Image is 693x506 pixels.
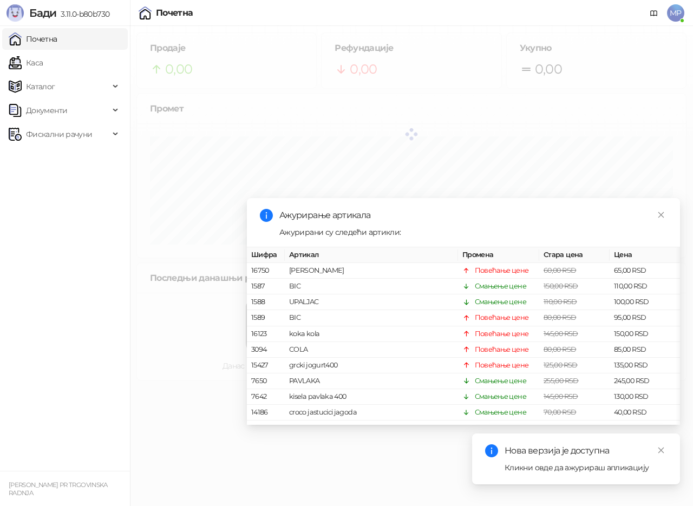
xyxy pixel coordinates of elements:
td: SILJA [285,420,458,436]
span: Бади [29,6,56,19]
th: Стара цена [539,247,610,263]
td: 110,00 RSD [610,279,680,294]
span: 145,00 RSD [544,330,578,338]
div: Смањење цене [475,407,526,418]
td: 40,00 RSD [610,405,680,420]
td: croco jastucici jagoda [285,405,458,420]
div: Повећање цене [475,265,529,276]
span: 70,00 RSD [544,408,576,416]
a: Документација [645,4,663,22]
div: Кликни овде да ажурираш апликацију [505,462,667,474]
span: 110,00 RSD [544,298,577,306]
td: 1588 [247,294,285,310]
td: 26 [247,420,285,436]
span: close [657,211,665,219]
div: Смањење цене [475,423,526,433]
td: 85,00 RSD [610,342,680,358]
td: UPALJAC [285,294,458,310]
a: Close [655,209,667,221]
div: Смањење цене [475,281,526,292]
span: 145,00 RSD [544,392,578,400]
a: Каса [9,52,43,74]
td: 1589 [247,310,285,326]
span: 260,00 RSD [544,424,580,432]
span: Фискални рачуни [26,123,92,145]
span: Документи [26,100,67,121]
a: Close [655,444,667,456]
span: info-circle [260,209,273,222]
td: BIC [285,279,458,294]
td: koka kola [285,326,458,342]
td: [PERSON_NAME] [285,263,458,279]
span: 255,00 RSD [544,377,579,385]
td: 16123 [247,326,285,342]
td: 190,00 RSD [610,420,680,436]
a: Почетна [9,28,57,50]
div: Повећање цене [475,312,529,323]
td: 16750 [247,263,285,279]
small: [PERSON_NAME] PR TRGOVINSKA RADNJA [9,481,108,497]
th: Промена [458,247,539,263]
span: 150,00 RSD [544,282,578,290]
td: 7650 [247,373,285,389]
th: Шифра [247,247,285,263]
td: COLA [285,342,458,358]
td: BIC [285,310,458,326]
div: Смањење цене [475,376,526,386]
span: 80,00 RSD [544,345,576,353]
div: Повећање цене [475,344,529,355]
td: kisela pavlaka 400 [285,389,458,405]
div: Повећање цене [475,328,529,339]
span: 60,00 RSD [544,266,576,274]
span: 125,00 RSD [544,361,578,369]
td: 130,00 RSD [610,389,680,405]
td: 14186 [247,405,285,420]
div: Повећање цене [475,360,529,371]
td: 150,00 RSD [610,326,680,342]
td: 65,00 RSD [610,263,680,279]
td: 3094 [247,342,285,358]
th: Цена [610,247,680,263]
span: close [657,446,665,454]
td: 135,00 RSD [610,358,680,373]
span: info-circle [485,444,498,457]
span: 3.11.0-b80b730 [56,9,109,19]
th: Артикал [285,247,458,263]
td: grcki jogurt400 [285,358,458,373]
img: Logo [6,4,24,22]
td: PAVLAKA [285,373,458,389]
td: 1587 [247,279,285,294]
div: Нова верзија је доступна [505,444,667,457]
td: 7642 [247,389,285,405]
span: 80,00 RSD [544,313,576,321]
span: MP [667,4,684,22]
td: 245,00 RSD [610,373,680,389]
td: 95,00 RSD [610,310,680,326]
span: Каталог [26,76,55,97]
div: Смањење цене [475,391,526,402]
div: Ажурирани су следећи артикли: [279,226,667,238]
td: 100,00 RSD [610,294,680,310]
td: 15427 [247,358,285,373]
div: Ажурирање артикала [279,209,667,222]
div: Смањење цене [475,297,526,307]
div: Почетна [156,9,193,17]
